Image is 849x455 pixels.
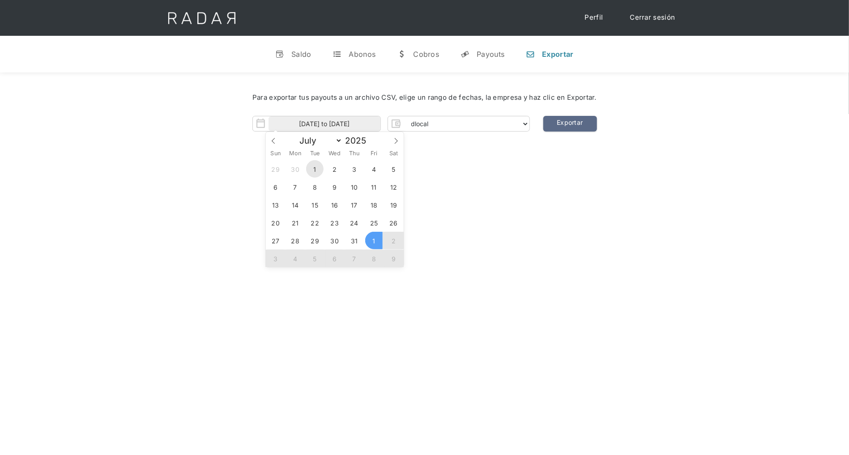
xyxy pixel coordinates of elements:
span: July 21, 2025 [286,214,304,231]
span: July 22, 2025 [306,214,324,231]
span: August 3, 2025 [267,250,284,267]
span: July 14, 2025 [286,196,304,213]
div: t [333,50,342,59]
input: Year [342,136,375,146]
span: July 23, 2025 [326,214,343,231]
span: July 18, 2025 [365,196,383,213]
span: July 10, 2025 [346,178,363,196]
div: n [526,50,535,59]
span: July 17, 2025 [346,196,363,213]
span: July 28, 2025 [286,232,304,249]
a: Perfil [576,9,612,26]
span: Sat [384,151,404,157]
div: v [275,50,284,59]
span: Wed [325,151,345,157]
span: July 19, 2025 [385,196,402,213]
span: August 4, 2025 [286,250,304,267]
span: August 2, 2025 [385,232,402,249]
span: July 5, 2025 [385,160,402,178]
span: June 30, 2025 [286,160,304,178]
span: August 8, 2025 [365,250,383,267]
select: Month [295,135,342,146]
span: July 27, 2025 [267,232,284,249]
span: July 31, 2025 [346,232,363,249]
div: Cobros [413,50,439,59]
span: August 7, 2025 [346,250,363,267]
span: July 20, 2025 [267,214,284,231]
div: Saldo [291,50,311,59]
form: Form [252,116,530,132]
span: July 4, 2025 [365,160,383,178]
a: Cerrar sesión [621,9,684,26]
span: July 11, 2025 [365,178,383,196]
span: July 6, 2025 [267,178,284,196]
div: Abonos [349,50,376,59]
span: July 7, 2025 [286,178,304,196]
div: w [397,50,406,59]
span: July 29, 2025 [306,232,324,249]
a: Exportar [543,116,597,132]
span: July 9, 2025 [326,178,343,196]
span: Tue [305,151,325,157]
span: August 5, 2025 [306,250,324,267]
div: y [461,50,469,59]
span: Sun [266,151,286,157]
span: August 9, 2025 [385,250,402,267]
span: July 16, 2025 [326,196,343,213]
div: Exportar [542,50,573,59]
div: Para exportar tus payouts a un archivo CSV, elige un rango de fechas, la empresa y haz clic en Ex... [27,93,822,103]
span: August 6, 2025 [326,250,343,267]
span: July 30, 2025 [326,232,343,249]
span: July 25, 2025 [365,214,383,231]
span: July 2, 2025 [326,160,343,178]
span: Thu [345,151,364,157]
span: June 29, 2025 [267,160,284,178]
div: Payouts [477,50,504,59]
span: July 26, 2025 [385,214,402,231]
span: August 1, 2025 [365,232,383,249]
span: July 24, 2025 [346,214,363,231]
span: Mon [286,151,305,157]
span: July 12, 2025 [385,178,402,196]
span: July 1, 2025 [306,160,324,178]
span: July 3, 2025 [346,160,363,178]
span: Fri [364,151,384,157]
span: July 15, 2025 [306,196,324,213]
span: July 13, 2025 [267,196,284,213]
span: July 8, 2025 [306,178,324,196]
